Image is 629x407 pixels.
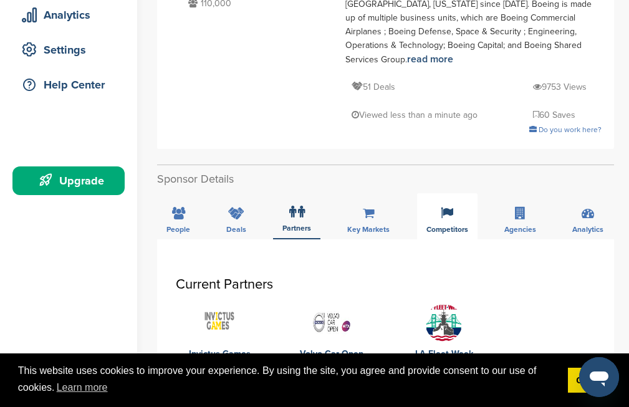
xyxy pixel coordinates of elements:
[19,170,125,192] div: Upgrade
[579,357,619,397] iframe: Button to launch messaging window
[12,1,125,29] a: Analytics
[529,125,602,134] a: Do you work here?
[12,166,125,195] a: Upgrade
[533,107,575,123] p: 60 Saves
[504,226,536,233] span: Agencies
[426,226,468,233] span: Competitors
[19,39,125,61] div: Settings
[539,125,602,134] span: Do you work here?
[176,277,595,292] h3: Current Partners
[425,304,463,342] img: 12249822 1486689658305677 608234014916652048 n
[282,224,311,232] span: Partners
[288,350,375,358] a: Volvo Car Open
[352,107,478,123] p: Viewed less than a minute ago
[201,304,238,342] img: Logo invictus
[533,79,587,95] p: 9753 Views
[313,304,350,342] img: Family circle cup logo
[19,74,125,96] div: Help Center
[176,350,263,358] a: Invictus Games
[55,378,110,397] a: learn more about cookies
[568,368,611,393] a: dismiss cookie message
[12,70,125,99] a: Help Center
[400,350,487,358] a: LA Fleet Week
[407,53,453,65] a: read more
[18,363,558,397] span: This website uses cookies to improve your experience. By using the site, you agree and provide co...
[352,79,395,95] p: 51 Deals
[226,226,246,233] span: Deals
[572,226,603,233] span: Analytics
[19,4,125,26] div: Analytics
[166,226,190,233] span: People
[347,226,390,233] span: Key Markets
[12,36,125,64] a: Settings
[157,171,614,188] h2: Sponsor Details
